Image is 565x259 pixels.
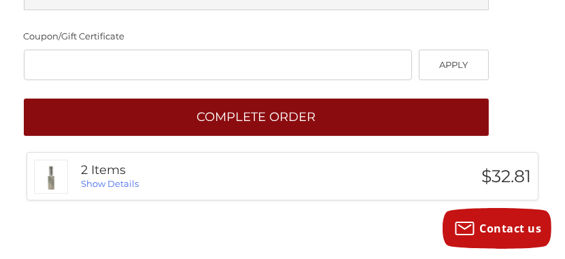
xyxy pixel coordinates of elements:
[35,160,67,193] img: 3" Steel Angle Grinder Extender
[306,166,531,187] h3: $32.81
[81,162,306,178] h3: 2 Items
[419,50,489,80] button: Apply
[443,208,551,249] button: Contact us
[81,178,139,189] a: Show Details
[24,50,413,80] input: Gift Certificate or Coupon Code
[24,30,489,44] div: Coupon/Gift Certificate
[24,99,489,136] button: Complete order
[480,221,542,236] span: Contact us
